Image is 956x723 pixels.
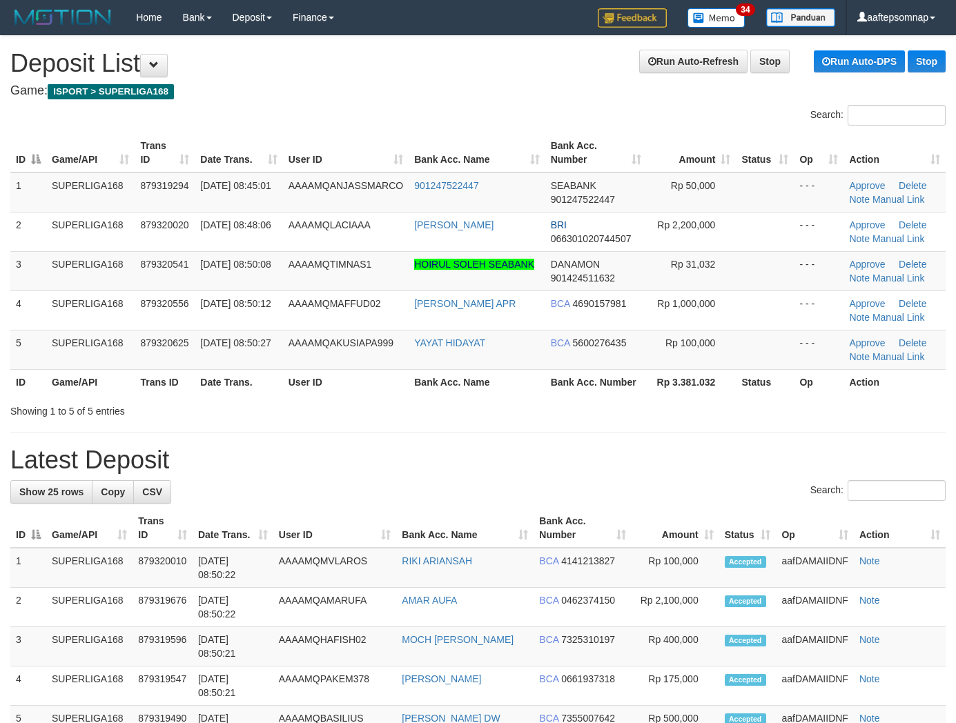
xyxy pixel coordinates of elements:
span: 879320020 [140,219,188,230]
a: Note [859,555,880,566]
span: Rp 50,000 [671,180,716,191]
img: Button%20Memo.svg [687,8,745,28]
a: Copy [92,480,134,504]
span: Copy 901247522447 to clipboard [551,194,615,205]
span: AAAAMQTIMNAS1 [289,259,372,270]
span: AAAAMQAKUSIAPA999 [289,337,393,348]
span: 879320556 [140,298,188,309]
th: Rp 3.381.032 [647,369,736,395]
td: 4 [10,290,46,330]
td: SUPERLIGA168 [46,588,133,627]
td: Rp 400,000 [632,627,719,666]
span: Rp 100,000 [665,337,715,348]
th: Game/API [46,369,135,395]
h4: Game: [10,84,946,98]
a: [PERSON_NAME] APR [414,298,516,309]
td: 3 [10,251,46,290]
span: Copy 0462374150 to clipboard [561,595,615,606]
label: Search: [810,105,946,126]
span: Rp 2,200,000 [657,219,715,230]
a: [PERSON_NAME] [414,219,494,230]
th: Bank Acc. Number: activate to sort column ascending [534,508,632,548]
span: Copy 066301020744507 to clipboard [551,233,632,244]
td: [DATE] 08:50:21 [193,627,273,666]
td: 2 [10,212,46,251]
span: Copy 4141213827 to clipboard [561,555,615,566]
th: Action: activate to sort column ascending [843,133,946,172]
span: [DATE] 08:50:27 [200,337,271,348]
th: Action [843,369,946,395]
a: Note [859,673,880,684]
span: 879320541 [140,259,188,270]
td: AAAAMQAMARUFA [273,588,397,627]
label: Search: [810,480,946,501]
td: SUPERLIGA168 [46,330,135,369]
a: Approve [849,259,885,270]
th: Game/API: activate to sort column ascending [46,133,135,172]
th: ID: activate to sort column descending [10,508,46,548]
td: [DATE] 08:50:21 [193,666,273,706]
th: Amount: activate to sort column ascending [647,133,736,172]
td: AAAAMQHAFISH02 [273,627,397,666]
th: Op [794,369,843,395]
span: Copy 4690157981 to clipboard [573,298,627,309]
span: AAAAMQANJASSMARCO [289,180,403,191]
th: Game/API: activate to sort column ascending [46,508,133,548]
td: aafDAMAIIDNF [776,627,853,666]
th: Bank Acc. Number [545,369,647,395]
a: Run Auto-DPS [814,50,905,72]
a: Note [849,273,870,284]
span: Copy [101,486,125,497]
a: Manual Link [872,351,925,362]
td: SUPERLIGA168 [46,212,135,251]
td: SUPERLIGA168 [46,627,133,666]
span: [DATE] 08:50:08 [200,259,271,270]
th: Status: activate to sort column ascending [719,508,777,548]
img: panduan.png [766,8,835,27]
a: Delete [899,180,926,191]
a: Delete [899,298,926,309]
a: Delete [899,337,926,348]
h1: Latest Deposit [10,446,946,474]
span: Copy 0661937318 to clipboard [561,673,615,684]
span: Accepted [725,595,766,607]
a: AMAR AUFA [402,595,457,606]
th: Bank Acc. Name: activate to sort column ascending [396,508,534,548]
td: Rp 2,100,000 [632,588,719,627]
a: Manual Link [872,233,925,244]
a: YAYAT HIDAYAT [414,337,485,348]
th: ID: activate to sort column descending [10,133,46,172]
span: Copy 901424511632 to clipboard [551,273,615,284]
td: 5 [10,330,46,369]
input: Search: [848,480,946,501]
a: Show 25 rows [10,480,92,504]
a: Note [849,194,870,205]
span: BCA [551,337,570,348]
td: AAAAMQPAKEM378 [273,666,397,706]
td: 879319547 [133,666,193,706]
a: Note [859,634,880,645]
th: Action: activate to sort column ascending [854,508,946,548]
span: Accepted [725,674,766,686]
th: Trans ID: activate to sort column ascending [135,133,195,172]
span: BCA [539,595,558,606]
a: HOIRUL SOLEH SEABANK [414,259,534,270]
span: Rp 31,032 [671,259,716,270]
td: - - - [794,330,843,369]
span: 879319294 [140,180,188,191]
span: CSV [142,486,162,497]
a: Note [849,233,870,244]
a: Stop [908,50,946,72]
td: SUPERLIGA168 [46,548,133,588]
a: Manual Link [872,312,925,323]
a: [PERSON_NAME] [402,673,481,684]
span: ISPORT > SUPERLIGA168 [48,84,174,99]
a: Approve [849,298,885,309]
span: DANAMON [551,259,601,270]
td: aafDAMAIIDNF [776,588,853,627]
span: Copy 5600276435 to clipboard [573,337,627,348]
th: Bank Acc. Number: activate to sort column ascending [545,133,647,172]
span: AAAAMQLACIAAA [289,219,371,230]
span: SEABANK [551,180,596,191]
td: - - - [794,290,843,330]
